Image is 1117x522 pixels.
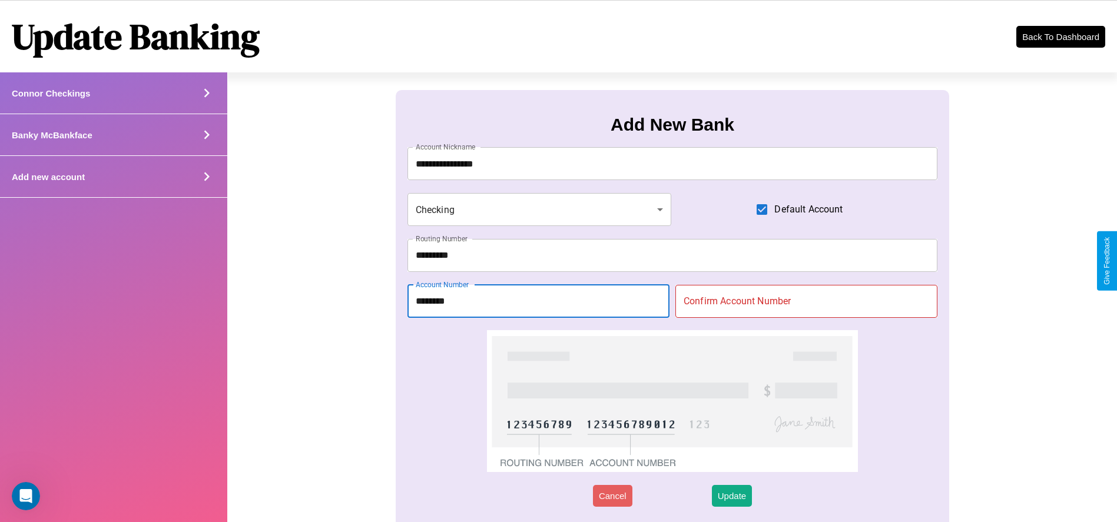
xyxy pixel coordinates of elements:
h1: Update Banking [12,12,260,61]
button: Cancel [593,485,632,507]
img: check [487,330,859,472]
span: Default Account [774,202,843,217]
iframe: Intercom live chat [12,482,40,510]
h4: Connor Checkings [12,88,90,98]
label: Account Number [416,280,469,290]
label: Account Nickname [416,142,476,152]
div: Give Feedback [1103,237,1111,285]
button: Back To Dashboard [1016,26,1105,48]
h4: Banky McBankface [12,130,92,140]
h3: Add New Bank [611,115,734,135]
h4: Add new account [12,172,85,182]
div: Checking [407,193,671,226]
label: Routing Number [416,234,468,244]
button: Update [712,485,752,507]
